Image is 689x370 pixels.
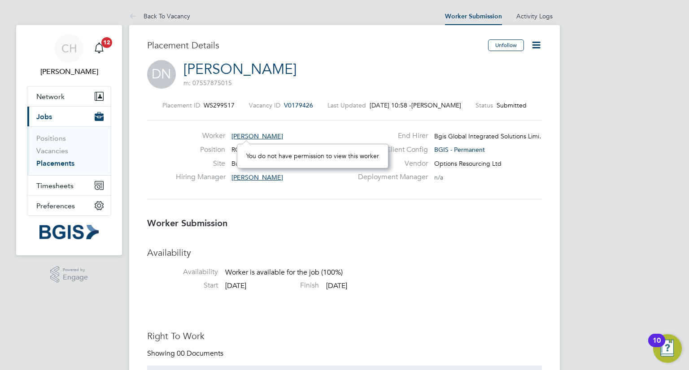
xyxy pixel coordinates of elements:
a: Back To Vacancy [129,12,190,20]
button: Preferences [27,196,111,215]
div: Showing [147,349,225,358]
b: Worker Submission [147,218,227,228]
span: [PERSON_NAME] [231,173,283,181]
span: Building Performance [231,159,292,168]
a: Worker Submission [445,13,502,20]
a: Go to home page [27,225,111,239]
label: Vacancy ID [249,101,280,109]
h3: Availability [147,247,542,258]
a: Activity Logs [516,12,553,20]
label: Worker [176,131,225,141]
span: Bgis Global Integrated Solutions Limi… [434,132,545,140]
label: Vendor [353,159,428,168]
span: RCC Operative [231,146,275,154]
span: 12 [101,37,112,48]
label: Start [147,281,218,290]
span: [DATE] [326,281,347,290]
label: Placement ID [162,101,200,109]
div: You do not have permission to view this worker [246,152,379,160]
a: 12 [90,34,108,63]
label: Client Config [353,145,428,155]
label: Finish [248,281,319,290]
button: Timesheets [27,176,111,195]
label: Last Updated [327,101,366,109]
span: DN [147,60,176,89]
button: Open Resource Center, 10 new notifications [653,334,682,363]
nav: Main navigation [16,25,122,255]
span: Engage [63,274,88,281]
span: Timesheets [36,181,74,190]
img: bgis-logo-retina.png [39,225,99,239]
span: Chris Howlett [27,66,111,77]
a: [PERSON_NAME] [183,60,297,78]
a: Powered byEngage [50,266,88,283]
h3: Placement Details [147,39,481,51]
span: Worker is available for the job (100%) [225,268,343,277]
label: Deployment Manager [353,172,428,182]
button: Network [27,86,111,106]
span: Submitted [497,101,527,109]
span: Powered by [63,266,88,274]
a: Placements [36,159,74,168]
span: WS299517 [204,101,235,109]
span: Network [36,92,65,101]
label: Site [176,159,225,168]
label: Position [176,145,225,155]
label: Availability [147,267,218,277]
span: Options Resourcing Ltd [434,159,501,168]
a: CH[PERSON_NAME] [27,34,111,77]
span: [PERSON_NAME] [231,132,283,140]
a: Positions [36,134,66,142]
span: [DATE] [225,281,246,290]
span: [DATE] 10:58 - [370,101,411,109]
span: n/a [434,173,443,181]
label: Hiring Manager [176,172,225,182]
span: V0179426 [284,101,313,109]
span: BGIS - Permanent [434,146,485,154]
span: Jobs [36,112,52,121]
div: Jobs [27,126,111,175]
span: CH [61,43,77,54]
button: Unfollow [488,39,524,51]
span: [PERSON_NAME] [411,101,461,109]
label: End Hirer [353,131,428,141]
h3: Right To Work [147,330,542,342]
button: Jobs [27,107,111,126]
label: Status [475,101,493,109]
span: 00 Documents [177,349,223,358]
a: Vacancies [36,146,68,155]
span: Preferences [36,202,75,210]
div: 10 [653,340,661,352]
span: m: 07557875015 [183,79,232,87]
